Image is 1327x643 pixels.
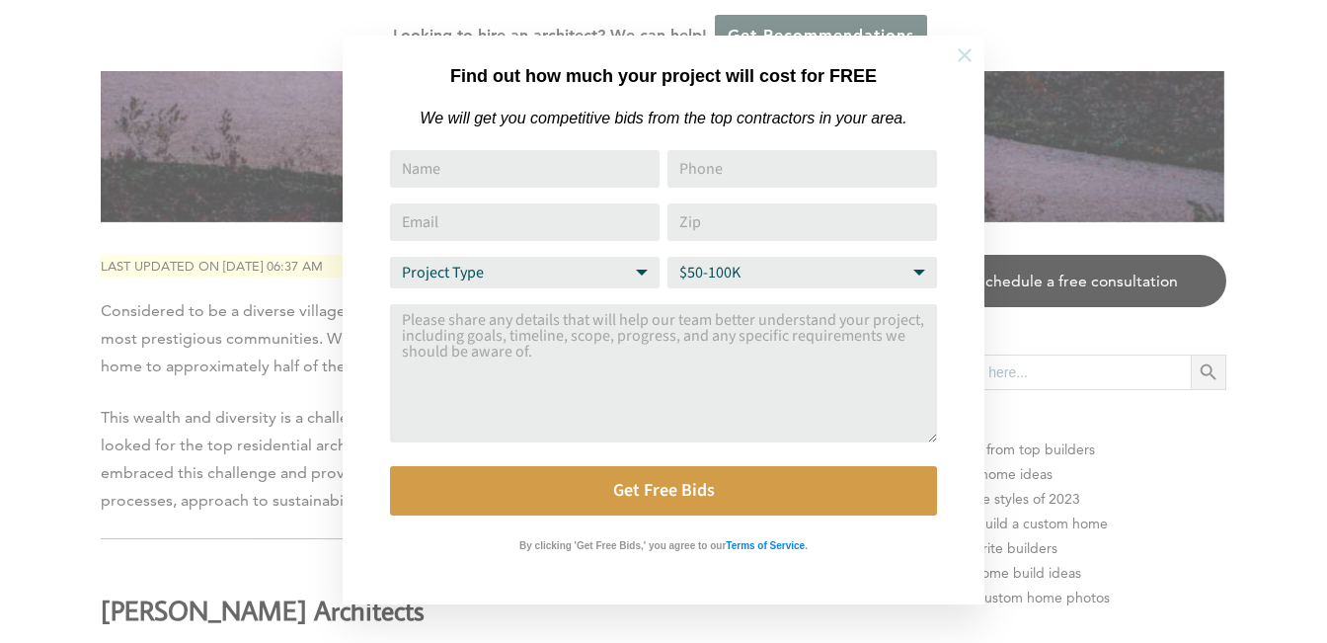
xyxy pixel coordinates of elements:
input: Phone [667,150,937,188]
strong: By clicking 'Get Free Bids,' you agree to our [519,540,726,551]
strong: Find out how much your project will cost for FREE [450,66,877,86]
button: Close [930,21,999,90]
textarea: Comment or Message [390,304,937,442]
strong: . [805,540,808,551]
a: Terms of Service [726,535,805,552]
select: Budget Range [667,257,937,288]
em: We will get you competitive bids from the top contractors in your area. [420,110,906,126]
iframe: Drift Widget Chat Controller [948,501,1303,619]
input: Name [390,150,660,188]
button: Get Free Bids [390,466,937,516]
input: Email Address [390,203,660,241]
select: Project Type [390,257,660,288]
input: Zip [667,203,937,241]
strong: Terms of Service [726,540,805,551]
